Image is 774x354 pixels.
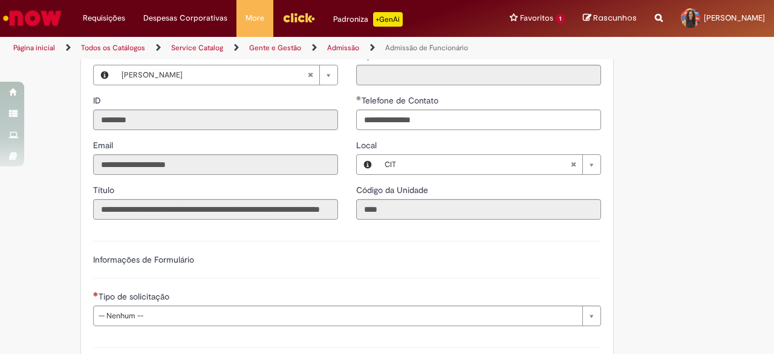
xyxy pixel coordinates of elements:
abbr: Limpar campo Local [564,155,582,174]
label: Somente leitura - ID [93,94,103,107]
span: Somente leitura - Email [93,140,115,151]
input: Email [93,154,338,175]
input: Departamento [356,65,601,85]
span: Despesas Corporativas [143,12,227,24]
button: Local, Visualizar este registro CIT [357,155,379,174]
label: Somente leitura - Email [93,139,115,151]
input: Título [93,199,338,220]
span: Rascunhos [593,12,637,24]
input: Código da Unidade [356,199,601,220]
span: Somente leitura - ID [93,95,103,106]
span: Somente leitura - Título [93,185,117,195]
label: Somente leitura - Título [93,184,117,196]
span: Favoritos [520,12,553,24]
a: Todos os Catálogos [81,43,145,53]
span: -- Nenhum -- [99,306,576,326]
span: More [246,12,264,24]
p: +GenAi [373,12,403,27]
span: Local [356,140,379,151]
a: Rascunhos [583,13,637,24]
a: Página inicial [13,43,55,53]
input: Telefone de Contato [356,110,601,130]
span: CIT [385,155,570,174]
span: Tipo de solicitação [99,291,172,302]
a: Gente e Gestão [249,43,301,53]
div: Padroniza [333,12,403,27]
a: Service Catalog [171,43,223,53]
a: CITLimpar campo Local [379,155,600,174]
span: [PERSON_NAME] [704,13,765,23]
img: click_logo_yellow_360x200.png [282,8,315,27]
span: Requisições [83,12,125,24]
img: ServiceNow [1,6,63,30]
label: Informações de Formulário [93,254,194,265]
button: Favorecido, Visualizar este registro Thayara Teixeira Lima Do Nascimento [94,65,115,85]
span: Necessários [93,292,99,297]
span: 1 [556,14,565,24]
ul: Trilhas de página [9,37,507,59]
abbr: Limpar campo Favorecido [301,65,319,85]
label: Somente leitura - Código da Unidade [356,184,431,196]
a: Admissão [327,43,359,53]
span: [PERSON_NAME] [122,65,307,85]
span: Obrigatório Preenchido [356,96,362,100]
a: [PERSON_NAME]Limpar campo Favorecido [115,65,337,85]
span: Telefone de Contato [362,95,441,106]
a: Admissão de Funcionário [385,43,468,53]
span: Somente leitura - Código da Unidade [356,185,431,195]
input: ID [93,110,338,130]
